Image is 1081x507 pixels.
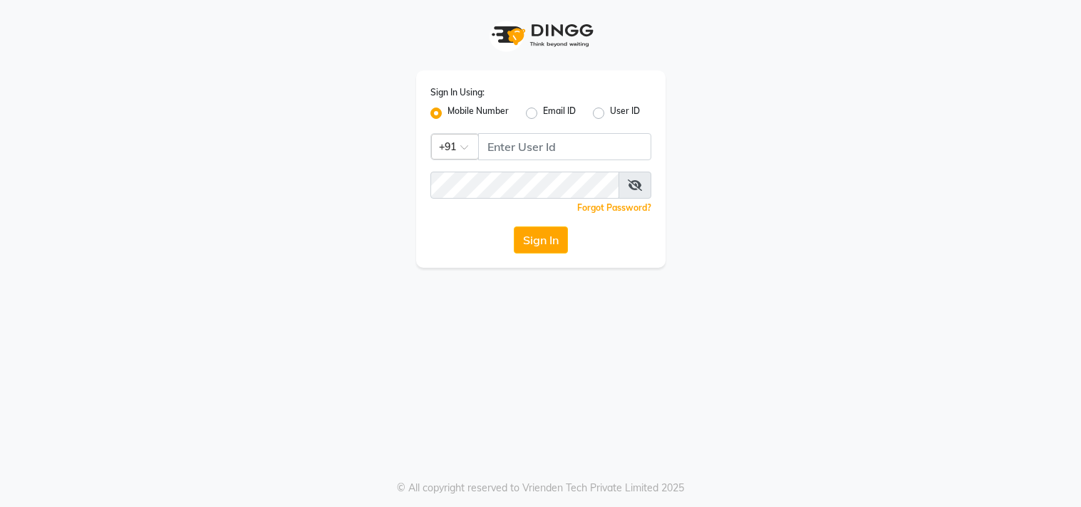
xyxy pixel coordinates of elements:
[577,202,651,213] a: Forgot Password?
[514,226,568,254] button: Sign In
[484,14,598,56] img: logo1.svg
[430,172,619,199] input: Username
[543,105,576,122] label: Email ID
[448,105,509,122] label: Mobile Number
[610,105,640,122] label: User ID
[478,133,651,160] input: Username
[430,86,485,99] label: Sign In Using:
